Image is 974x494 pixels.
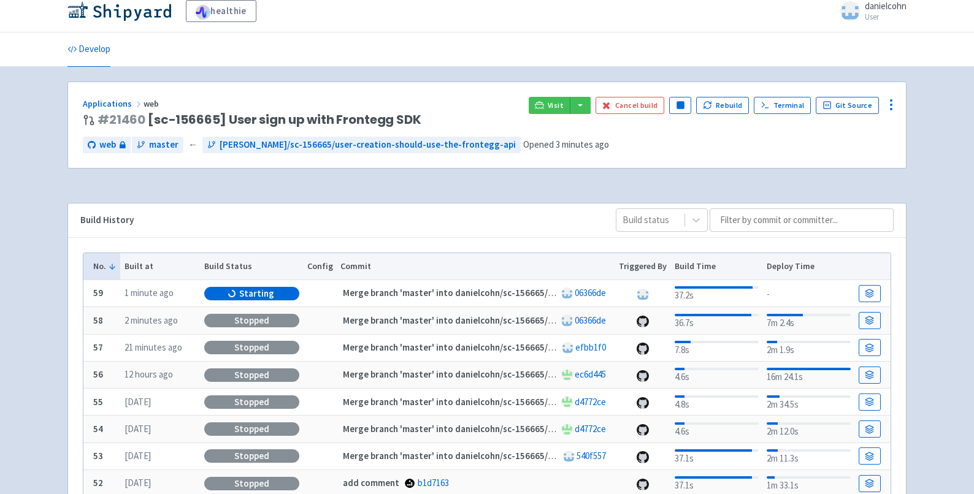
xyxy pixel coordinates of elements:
[343,368,729,380] strong: Merge branch 'master' into danielcohn/sc-156665/user-creation-should-use-the-frontegg-api
[523,139,609,150] span: Opened
[204,449,299,463] div: Stopped
[93,396,103,408] b: 55
[343,314,729,326] strong: Merge branch 'master' into danielcohn/sc-156665/user-creation-should-use-the-frontegg-api
[670,253,762,280] th: Build Time
[343,423,729,435] strong: Merge branch 'master' into danielcohn/sc-156665/user-creation-should-use-the-frontegg-api
[125,396,151,408] time: [DATE]
[93,477,103,488] b: 52
[125,423,151,435] time: [DATE]
[343,287,729,298] strong: Merge branch 'master' into danielcohn/sc-156665/user-creation-should-use-the-frontegg-api
[93,368,103,380] b: 56
[204,477,299,490] div: Stopped
[767,311,851,330] div: 7m 2.4s
[132,137,183,153] a: master
[575,423,606,435] a: d4772ce
[204,422,299,436] div: Stopped
[83,137,131,153] a: web
[548,101,564,110] span: Visit
[93,287,103,298] b: 59
[67,1,171,21] img: Shipyard logo
[577,450,606,462] a: 540f557
[575,287,606,298] a: 06366de
[80,213,596,227] div: Build History
[816,97,879,114] a: Git Source
[675,311,759,330] div: 36.7s
[125,287,174,298] time: 1 minute ago
[337,253,615,280] th: Commit
[204,314,299,327] div: Stopped
[762,253,854,280] th: Deploy Time
[83,98,144,109] a: Applications
[188,138,197,152] span: ←
[303,253,337,280] th: Config
[200,253,303,280] th: Build Status
[767,447,851,466] div: 2m 11.3s
[767,393,851,412] div: 2m 34.5s
[93,423,103,435] b: 54
[125,477,151,488] time: [DATE]
[696,97,749,114] button: Rebuild
[202,137,521,153] a: [PERSON_NAME]/sc-156665/user-creation-should-use-the-frontegg-api
[675,365,759,384] div: 4.6s
[767,338,851,357] div: 2m 1.9s
[125,368,173,380] time: 12 hours ago
[556,139,609,150] time: 3 minutes ago
[343,341,729,353] strong: Merge branch 'master' into danielcohn/sc-156665/user-creation-should-use-the-frontegg-api
[675,447,759,466] div: 37.1s
[93,314,103,326] b: 58
[859,339,881,356] a: Build Details
[125,450,151,462] time: [DATE]
[669,97,691,114] button: Pause
[859,393,881,411] a: Build Details
[833,1,907,21] a: danielcohn User
[615,253,671,280] th: Triggered By
[767,365,851,384] div: 16m 24.1s
[529,97,570,114] a: Visit
[859,285,881,302] a: Build Details
[754,97,811,114] a: Terminal
[675,474,759,493] div: 37.1s
[859,475,881,492] a: Build Details
[204,395,299,409] div: Stopped
[859,447,881,465] a: Build Details
[93,341,103,353] b: 57
[767,285,851,302] div: -
[859,420,881,438] a: Build Details
[120,253,200,280] th: Built at
[99,138,116,152] span: web
[204,368,299,382] div: Stopped
[675,420,759,439] div: 4.6s
[675,393,759,412] div: 4.8s
[767,420,851,439] div: 2m 12.0s
[575,314,606,326] a: 06366de
[98,111,145,128] a: #21460
[144,98,161,109] span: web
[93,450,103,462] b: 53
[343,450,729,462] strong: Merge branch 'master' into danielcohn/sc-156665/user-creation-should-use-the-frontegg-api
[575,341,606,353] a: efbb1f0
[239,287,274,300] span: Starting
[859,367,881,384] a: Build Details
[575,396,606,408] a: d4772ce
[149,138,178,152] span: master
[93,260,117,273] button: No.
[675,284,759,303] div: 37.2s
[596,97,665,114] button: Cancel build
[865,13,907,21] small: User
[767,474,851,493] div: 1m 33.1s
[67,32,110,67] a: Develop
[343,477,399,488] strong: add comment
[575,368,606,380] a: ec6d445
[859,312,881,329] a: Build Details
[343,396,729,408] strong: Merge branch 'master' into danielcohn/sc-156665/user-creation-should-use-the-frontegg-api
[220,138,516,152] span: [PERSON_NAME]/sc-156665/user-creation-should-use-the-frontegg-api
[125,314,178,326] time: 2 minutes ago
[710,208,894,232] input: Filter by commit or committer...
[418,477,449,488] a: b1d7163
[125,341,182,353] time: 21 minutes ago
[204,341,299,354] div: Stopped
[675,338,759,357] div: 7.8s
[98,113,421,127] span: [sc-156665] User sign up with Frontegg SDK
